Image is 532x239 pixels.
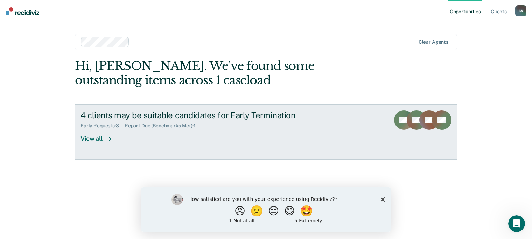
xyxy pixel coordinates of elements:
[125,123,201,129] div: Report Due (Benchmarks Met) : 1
[80,110,326,120] div: 4 clients may be suitable candidates for Early Termination
[6,7,39,15] img: Recidiviz
[80,129,120,142] div: View all
[508,215,525,232] iframe: Intercom live chat
[75,59,381,87] div: Hi, [PERSON_NAME]. We’ve found some outstanding items across 1 caseload
[419,39,448,45] div: Clear agents
[80,123,125,129] div: Early Requests : 3
[515,5,526,16] div: J W
[75,104,457,160] a: 4 clients may be suitable candidates for Early TerminationEarly Requests:3Report Due (Benchmarks ...
[515,5,526,16] button: JW
[141,187,391,232] iframe: Survey by Kim from Recidiviz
